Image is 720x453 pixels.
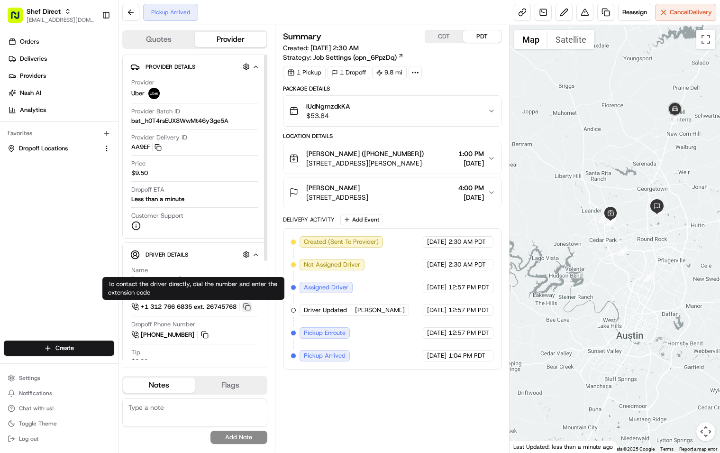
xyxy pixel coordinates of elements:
[4,141,114,156] button: Dropoff Locations
[161,93,173,105] button: Start new chat
[306,111,350,120] span: $53.84
[4,34,118,49] a: Orders
[448,238,486,246] span: 2:30 AM PDT
[328,66,370,79] div: 1 Dropoff
[655,4,716,21] button: CancelDelivery
[372,66,407,79] div: 9.8 mi
[283,85,501,92] div: Package Details
[131,330,210,340] button: [PHONE_NUMBER]
[283,66,326,79] div: 1 Pickup
[131,266,148,275] span: Name
[131,78,155,87] span: Provider
[73,147,93,155] span: [DATE]
[131,212,183,220] span: Customer Support
[696,30,715,49] button: Toggle fullscreen view
[9,38,173,53] p: Welcome 👋
[4,387,114,400] button: Notifications
[195,32,266,47] button: Provider
[427,329,447,337] span: [DATE]
[306,149,424,158] span: [PERSON_NAME] ([PHONE_NUMBER])
[306,158,424,168] span: [STREET_ADDRESS][PERSON_NAME]
[605,216,616,226] div: 5
[4,371,114,385] button: Settings
[510,441,617,453] div: Last Updated: less than a minute ago
[4,126,114,141] div: Favorites
[29,147,66,155] span: Shef Support
[131,169,148,177] span: $9.50
[306,183,360,193] span: [PERSON_NAME]
[4,85,118,101] a: Nash AI
[131,348,140,357] span: Tip
[131,320,195,329] span: Dropoff Phone Number
[148,88,160,99] img: uber-new-logo.jpeg
[304,329,346,337] span: Pickup Enroute
[283,177,501,208] button: [PERSON_NAME][STREET_ADDRESS]4:00 PM[DATE]
[9,138,25,153] img: Shef Support
[9,123,64,131] div: Past conversations
[9,187,17,195] div: 📗
[67,209,115,217] a: Powered byPylon
[448,260,486,269] span: 2:30 AM PDT
[76,183,156,200] a: 💻API Documentation
[146,63,195,71] span: Provider Details
[20,89,41,97] span: Nash AI
[283,43,359,53] span: Created:
[20,72,46,80] span: Providers
[547,30,594,49] button: Show satellite imagery
[20,37,39,46] span: Orders
[306,102,350,111] span: iUdNgmzdkKA
[425,30,463,43] button: CDT
[141,303,237,311] span: +1 312 766 6835 ext. 26745768
[9,91,27,108] img: 1736555255976-a54dd68f-1ca7-489b-9aae-adbdc363a1c4
[605,212,615,222] div: 3
[68,147,72,155] span: •
[463,30,501,43] button: PDT
[427,260,447,269] span: [DATE]
[643,272,653,282] div: 7
[131,159,146,168] span: Price
[696,422,715,441] button: Map camera controls
[4,51,118,66] a: Deliveries
[4,68,118,83] a: Providers
[94,210,115,217] span: Pylon
[603,446,655,452] span: Map data ©2025 Google
[25,61,156,71] input: Clear
[458,183,484,193] span: 4:00 PM
[131,185,164,194] span: Dropoff ETA
[599,211,610,221] div: 2
[598,213,608,223] div: 1
[8,144,99,153] a: Dropoff Locations
[131,302,252,312] a: +1 312 766 6835 ext. 26745768
[55,344,74,352] span: Create
[27,7,61,16] button: Shef Direct
[4,417,114,430] button: Toggle Theme
[427,283,447,292] span: [DATE]
[20,91,37,108] img: 8571987876998_91fb9ceb93ad5c398215_72.jpg
[141,331,194,339] span: [PHONE_NUMBER]
[283,53,404,62] div: Strategy:
[19,144,68,153] span: Dropoff Locations
[448,306,489,314] span: 12:57 PM PDT
[123,378,195,393] button: Notes
[458,193,484,202] span: [DATE]
[622,8,647,17] span: Reassign
[19,420,57,427] span: Toggle Theme
[27,16,94,24] button: [EMAIL_ADDRESS][DOMAIN_NAME]
[355,306,405,314] span: [PERSON_NAME]
[19,405,54,412] span: Chat with us!
[283,143,501,174] button: [PERSON_NAME] ([PHONE_NUMBER])[STREET_ADDRESS][PERSON_NAME]1:00 PM[DATE]
[131,107,180,116] span: Provider Batch ID
[4,4,98,27] button: Shef Direct[EMAIL_ADDRESS][DOMAIN_NAME]
[20,106,46,114] span: Analytics
[19,435,38,443] span: Log out
[9,9,28,28] img: Nash
[130,247,259,262] button: Driver Details
[130,59,259,74] button: Provider Details
[4,102,118,118] a: Analytics
[19,389,52,397] span: Notifications
[102,277,284,300] div: To contact the driver directly, dial the number and enter the extension code
[19,374,40,382] span: Settings
[6,183,76,200] a: 📗Knowledge Base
